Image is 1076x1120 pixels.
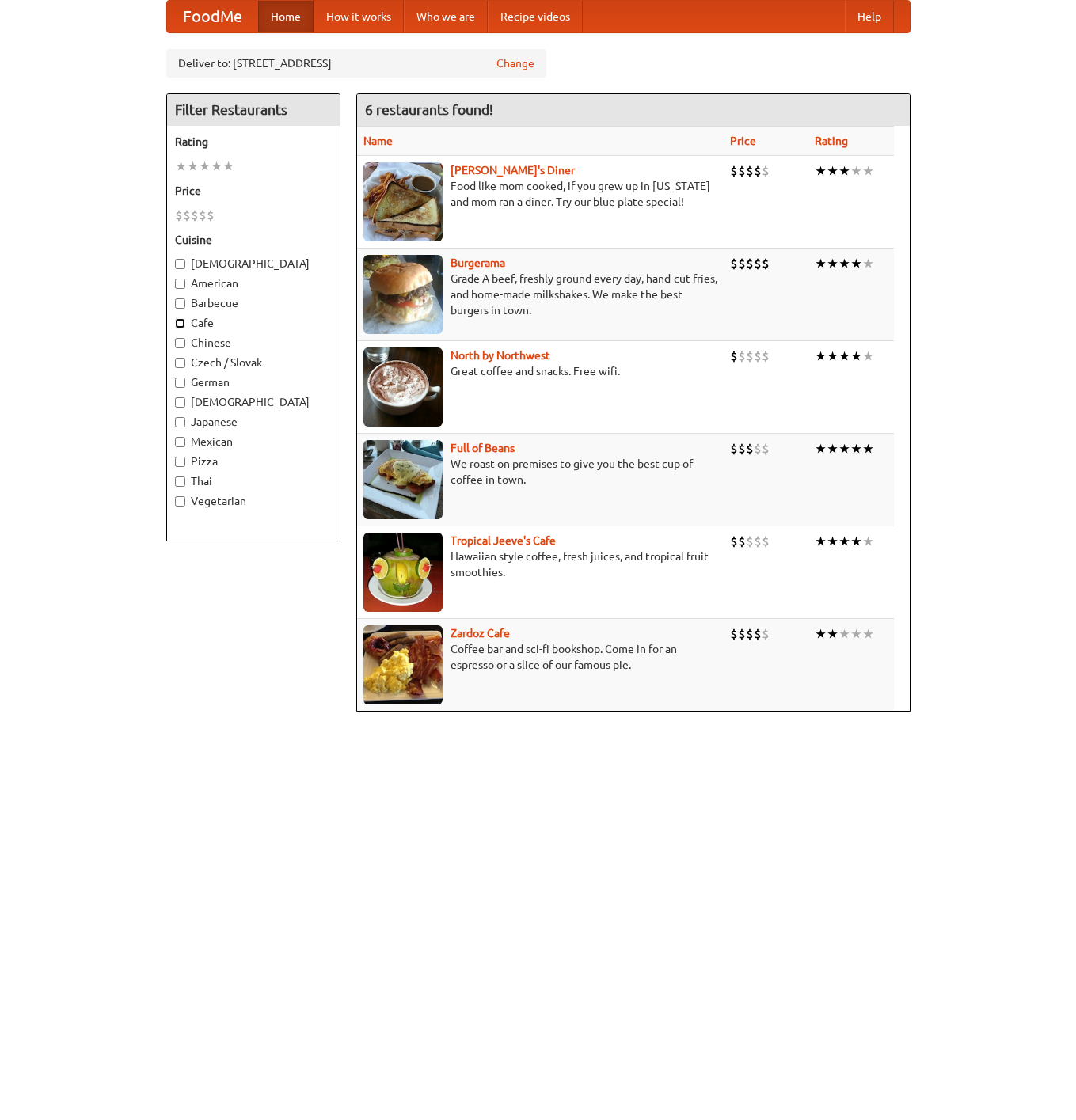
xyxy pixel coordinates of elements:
[488,1,583,32] a: Recipe videos
[175,394,332,410] label: [DEMOGRAPHIC_DATA]
[451,534,556,547] a: Tropical Jeeve's Cafe
[451,349,550,362] a: North by Northwest
[754,533,762,550] li: $
[850,162,862,180] li: ★
[746,625,754,643] li: $
[211,158,222,175] li: ★
[175,298,185,309] input: Barbecue
[746,255,754,272] li: $
[363,533,443,612] img: jeeves.jpg
[175,355,332,370] label: Czech / Slovak
[175,259,185,269] input: [DEMOGRAPHIC_DATA]
[850,533,862,550] li: ★
[175,256,332,271] label: [DEMOGRAPHIC_DATA]
[862,533,874,550] li: ★
[175,493,332,509] label: Vegetarian
[175,476,185,487] input: Thai
[845,1,894,32] a: Help
[167,1,258,32] a: FoodMe
[746,533,754,550] li: $
[207,207,215,224] li: $
[363,363,717,379] p: Great coffee and snacks. Free wifi.
[815,255,827,272] li: ★
[815,440,827,457] li: ★
[314,1,404,32] a: How it works
[183,207,191,224] li: $
[363,625,443,704] img: zardoz.jpg
[363,549,717,580] p: Hawaiian style coffee, fresh juices, and tropical fruit smoothies.
[762,440,770,457] li: $
[730,347,738,365] li: $
[838,440,850,457] li: ★
[363,271,717,318] p: Grade A beef, freshly ground every day, hand-cut fries, and home-made milkshakes. We make the bes...
[738,347,746,365] li: $
[175,358,185,368] input: Czech / Slovak
[754,625,762,643] li: $
[187,158,199,175] li: ★
[738,533,746,550] li: $
[222,158,234,175] li: ★
[827,162,838,180] li: ★
[496,55,534,71] a: Change
[175,454,332,469] label: Pizza
[363,255,443,334] img: burgerama.jpg
[175,338,185,348] input: Chinese
[730,440,738,457] li: $
[754,162,762,180] li: $
[451,164,575,177] a: [PERSON_NAME]'s Diner
[363,135,393,147] a: Name
[762,255,770,272] li: $
[451,256,505,269] a: Burgerama
[175,374,332,390] label: German
[862,625,874,643] li: ★
[730,135,756,147] a: Price
[827,440,838,457] li: ★
[191,207,199,224] li: $
[762,625,770,643] li: $
[815,135,848,147] a: Rating
[850,255,862,272] li: ★
[746,440,754,457] li: $
[363,162,443,241] img: sallys.jpg
[199,207,207,224] li: $
[738,440,746,457] li: $
[175,183,332,199] h5: Price
[738,162,746,180] li: $
[363,347,443,427] img: north.jpg
[862,440,874,457] li: ★
[762,162,770,180] li: $
[838,347,850,365] li: ★
[175,473,332,489] label: Thai
[363,456,717,488] p: We roast on premises to give you the best cup of coffee in town.
[730,162,738,180] li: $
[363,641,717,673] p: Coffee bar and sci-fi bookshop. Come in for an espresso or a slice of our famous pie.
[815,533,827,550] li: ★
[754,255,762,272] li: $
[175,335,332,351] label: Chinese
[175,207,183,224] li: $
[175,315,332,331] label: Cafe
[175,275,332,291] label: American
[175,417,185,427] input: Japanese
[862,255,874,272] li: ★
[850,440,862,457] li: ★
[815,162,827,180] li: ★
[730,533,738,550] li: $
[167,94,340,126] h4: Filter Restaurants
[166,49,546,78] div: Deliver to: [STREET_ADDRESS]
[746,347,754,365] li: $
[838,625,850,643] li: ★
[175,378,185,388] input: German
[827,625,838,643] li: ★
[838,533,850,550] li: ★
[175,279,185,289] input: American
[762,533,770,550] li: $
[451,627,510,640] a: Zardoz Cafe
[175,232,332,248] h5: Cuisine
[175,437,185,447] input: Mexican
[199,158,211,175] li: ★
